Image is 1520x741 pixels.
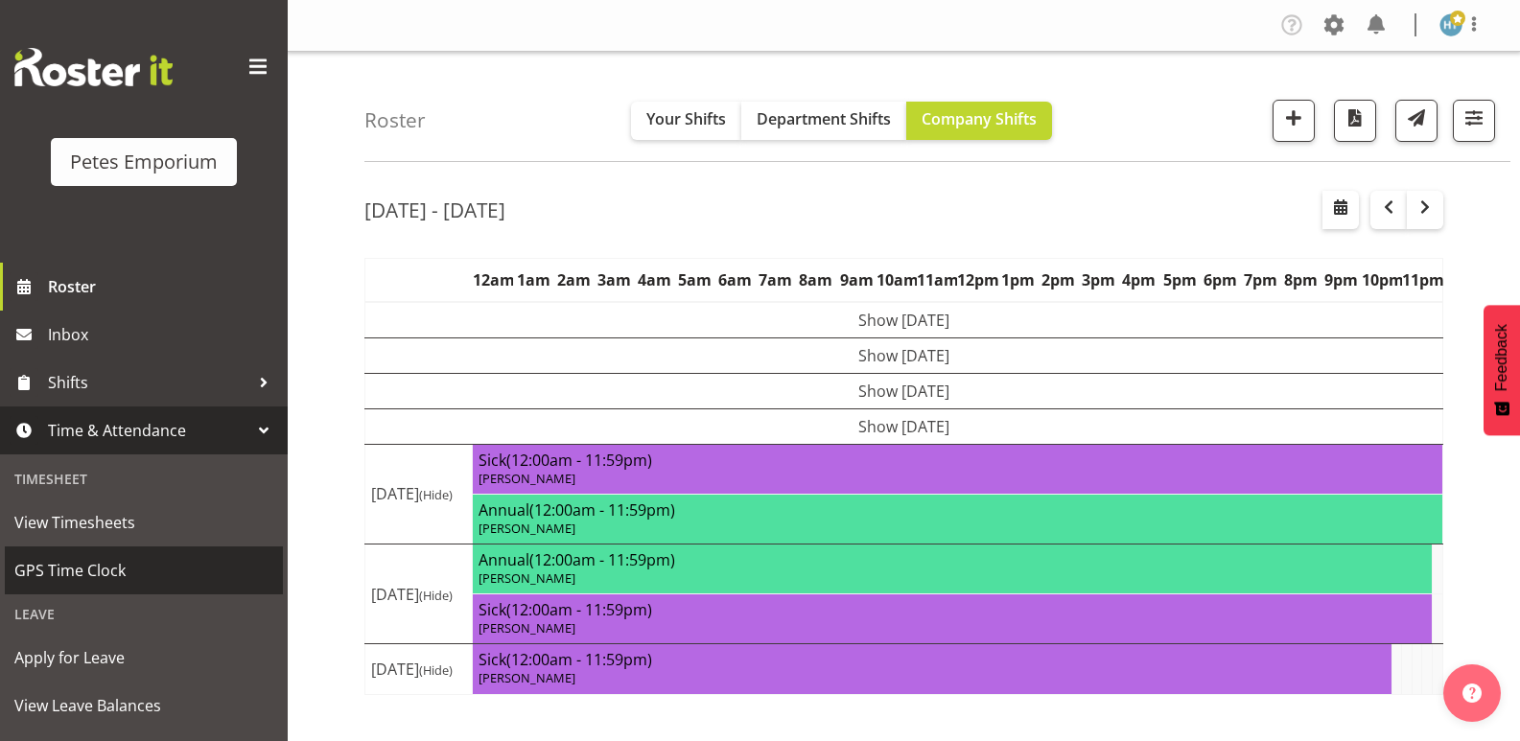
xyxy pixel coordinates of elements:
[741,102,906,140] button: Department Shifts
[5,634,283,682] a: Apply for Leave
[646,108,726,129] span: Your Shifts
[1362,258,1402,302] th: 10pm
[1200,258,1240,302] th: 6pm
[922,108,1037,129] span: Company Shifts
[419,661,453,679] span: (Hide)
[5,682,283,729] a: View Leave Balances
[48,272,278,301] span: Roster
[365,644,473,694] td: [DATE]
[906,102,1052,140] button: Company Shifts
[506,649,652,670] span: (12:00am - 11:59pm)
[1240,258,1280,302] th: 7pm
[479,451,1437,470] h4: Sick
[48,368,249,397] span: Shifts
[796,258,836,302] th: 8am
[513,258,553,302] th: 1am
[479,500,1437,520] h4: Annual
[14,508,273,537] span: View Timesheets
[1334,100,1376,142] button: Download a PDF of the roster according to the set date range.
[836,258,877,302] th: 9am
[1321,258,1362,302] th: 9pm
[1493,324,1510,391] span: Feedback
[479,600,1425,619] h4: Sick
[1273,100,1315,142] button: Add a new shift
[14,48,173,86] img: Rosterit website logo
[365,444,473,544] td: [DATE]
[634,258,674,302] th: 4am
[529,549,675,570] span: (12:00am - 11:59pm)
[364,197,505,222] h2: [DATE] - [DATE]
[1039,258,1079,302] th: 2pm
[364,109,426,131] h4: Roster
[479,669,575,686] span: [PERSON_NAME]
[1119,258,1159,302] th: 4pm
[1484,305,1520,435] button: Feedback - Show survey
[479,520,575,537] span: [PERSON_NAME]
[479,550,1425,569] h4: Annual
[757,108,891,129] span: Department Shifts
[419,486,453,503] span: (Hide)
[529,499,675,521] span: (12:00am - 11:59pm)
[365,337,1443,373] td: Show [DATE]
[5,498,283,546] a: View Timesheets
[419,587,453,604] span: (Hide)
[479,650,1385,669] h4: Sick
[553,258,594,302] th: 2am
[48,320,278,349] span: Inbox
[479,470,575,487] span: [PERSON_NAME]
[48,416,249,445] span: Time & Attendance
[631,102,741,140] button: Your Shifts
[365,408,1443,444] td: Show [DATE]
[1395,100,1438,142] button: Send a list of all shifts for the selected filtered period to all rostered employees.
[506,450,652,471] span: (12:00am - 11:59pm)
[1079,258,1119,302] th: 3pm
[1402,258,1443,302] th: 11pm
[1439,13,1462,36] img: helena-tomlin701.jpg
[1280,258,1321,302] th: 8pm
[5,546,283,594] a: GPS Time Clock
[365,544,473,644] td: [DATE]
[998,258,1039,302] th: 1pm
[917,258,957,302] th: 11am
[5,594,283,634] div: Leave
[479,619,575,637] span: [PERSON_NAME]
[5,459,283,498] div: Timesheet
[365,302,1443,338] td: Show [DATE]
[14,556,273,585] span: GPS Time Clock
[957,258,997,302] th: 12pm
[715,258,756,302] th: 6am
[14,691,273,720] span: View Leave Balances
[756,258,796,302] th: 7am
[473,258,513,302] th: 12am
[1462,683,1482,703] img: help-xxl-2.png
[1453,100,1495,142] button: Filter Shifts
[506,599,652,620] span: (12:00am - 11:59pm)
[1159,258,1200,302] th: 5pm
[14,643,273,672] span: Apply for Leave
[675,258,715,302] th: 5am
[877,258,917,302] th: 10am
[70,148,218,176] div: Petes Emporium
[1322,191,1359,229] button: Select a specific date within the roster.
[594,258,634,302] th: 3am
[479,569,575,587] span: [PERSON_NAME]
[365,373,1443,408] td: Show [DATE]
